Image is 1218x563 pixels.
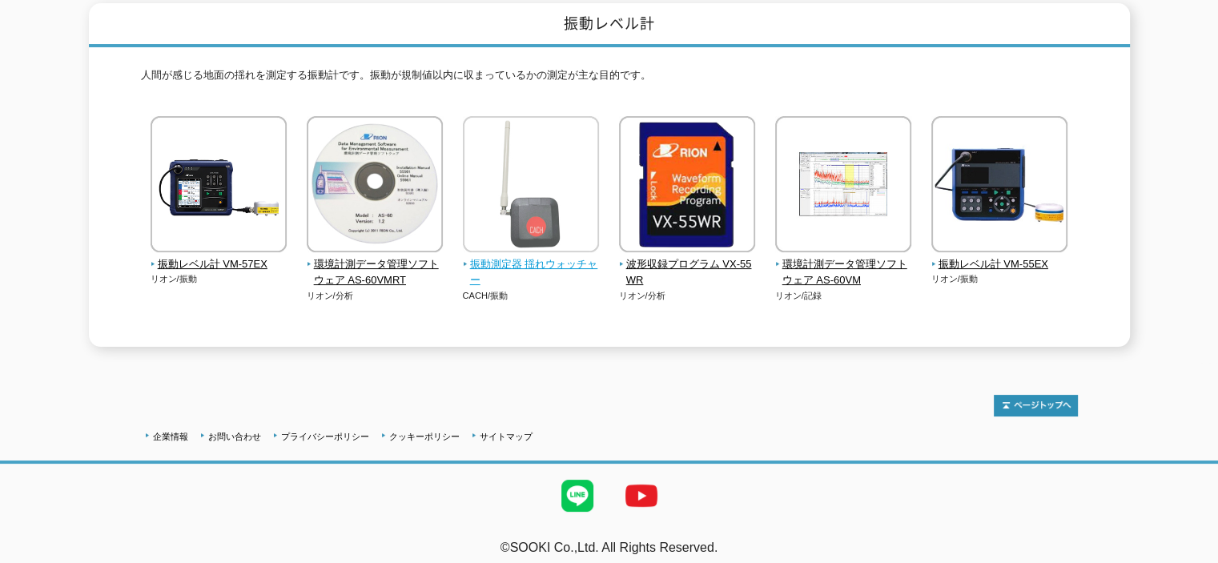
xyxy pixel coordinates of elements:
a: 環境計測データ管理ソフトウェア AS-60VMRT [307,241,444,289]
p: リオン/振動 [931,272,1068,286]
img: 振動レベル計 VM-55EX [931,116,1067,256]
span: 波形収録プログラム VX-55WR [619,256,756,290]
img: 振動レベル計 VM-57EX [151,116,287,256]
a: お問い合わせ [208,432,261,441]
p: CACH/振動 [463,289,600,303]
a: 振動測定器 揺れウォッチャー [463,241,600,289]
a: クッキーポリシー [389,432,460,441]
span: 振動レベル計 VM-57EX [151,256,287,273]
span: 振動レベル計 VM-55EX [931,256,1068,273]
img: 環境計測データ管理ソフトウェア AS-60VMRT [307,116,443,256]
p: リオン/分析 [619,289,756,303]
img: 振動測定器 揺れウォッチャー [463,116,599,256]
a: 企業情報 [153,432,188,441]
p: リオン/振動 [151,272,287,286]
a: 波形収録プログラム VX-55WR [619,241,756,289]
span: 環境計測データ管理ソフトウェア AS-60VMRT [307,256,444,290]
img: YouTube [609,464,673,528]
h1: 振動レベル計 [89,3,1130,47]
p: リオン/分析 [307,289,444,303]
span: 環境計測データ管理ソフトウェア AS-60VM [775,256,912,290]
a: 振動レベル計 VM-57EX [151,241,287,273]
p: リオン/記録 [775,289,912,303]
p: 人間が感じる地面の揺れを測定する振動計です。振動が規制値以内に収まっているかの測定が主な目的です。 [141,67,1078,92]
img: 波形収録プログラム VX-55WR [619,116,755,256]
img: LINE [545,464,609,528]
a: サイトマップ [480,432,533,441]
span: 振動測定器 揺れウォッチャー [463,256,600,290]
a: 環境計測データ管理ソフトウェア AS-60VM [775,241,912,289]
a: 振動レベル計 VM-55EX [931,241,1068,273]
img: トップページへ [994,395,1078,416]
img: 環境計測データ管理ソフトウェア AS-60VM [775,116,911,256]
a: プライバシーポリシー [281,432,369,441]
